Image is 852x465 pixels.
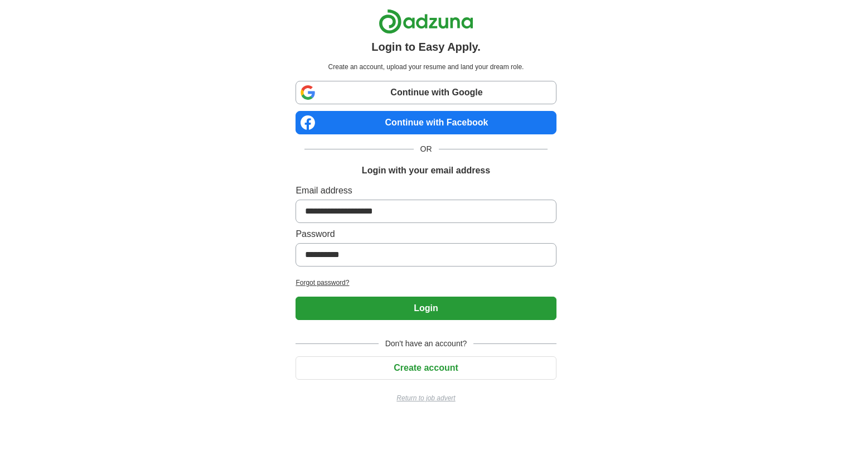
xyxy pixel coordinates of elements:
a: Return to job advert [296,393,556,403]
a: Continue with Facebook [296,111,556,134]
a: Create account [296,363,556,372]
label: Email address [296,184,556,197]
a: Continue with Google [296,81,556,104]
span: Don't have an account? [379,338,474,350]
label: Password [296,227,556,241]
button: Create account [296,356,556,380]
span: OR [414,143,439,155]
h1: Login to Easy Apply. [371,38,481,55]
h1: Login with your email address [362,164,490,177]
a: Forgot password? [296,278,556,288]
button: Login [296,297,556,320]
img: Adzuna logo [379,9,473,34]
p: Create an account, upload your resume and land your dream role. [298,62,554,72]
